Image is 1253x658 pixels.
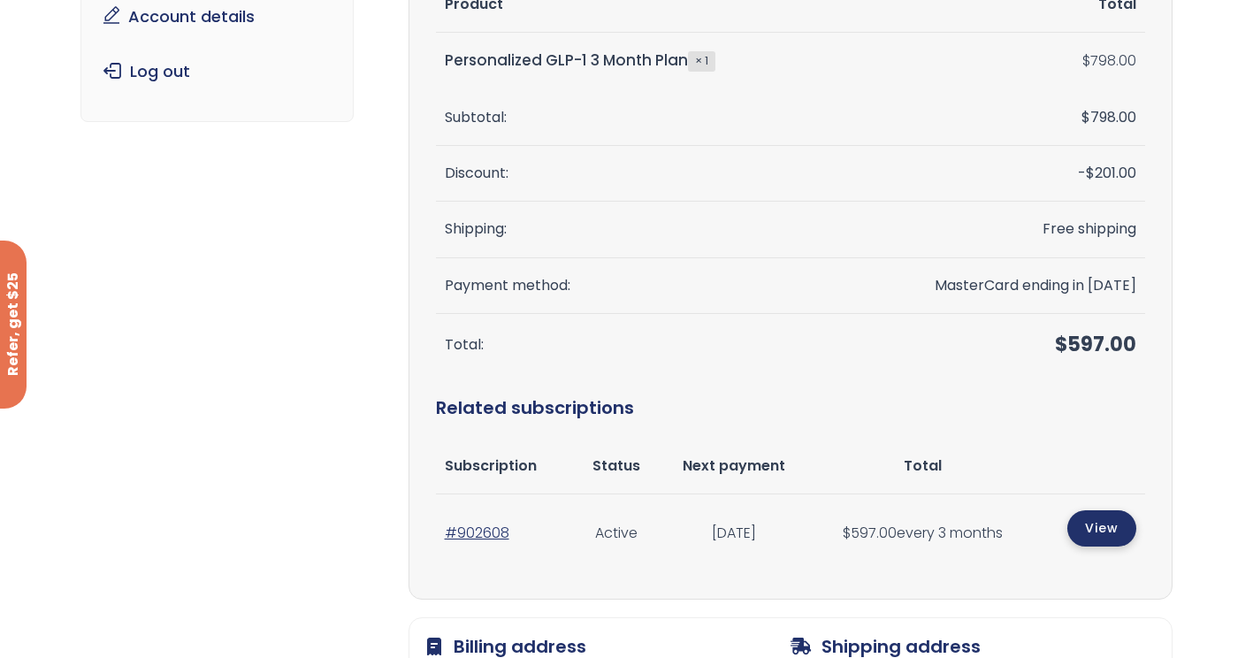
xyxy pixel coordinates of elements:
span: 201.00 [1086,163,1136,183]
h2: Shipping address [791,636,1154,657]
td: Personalized GLP-1 3 Month Plan [436,33,839,89]
strong: × 1 [688,51,715,71]
td: every 3 months [810,494,1035,571]
td: Active [575,494,658,571]
span: $ [1055,331,1067,358]
th: Shipping: [436,202,839,257]
span: $ [1082,50,1090,71]
th: Discount: [436,146,839,202]
h2: Billing address [427,636,791,657]
th: Subtotal: [436,90,839,146]
span: $ [1086,163,1095,183]
a: #902608 [445,523,509,543]
a: Log out [95,53,340,90]
span: Total [904,455,942,476]
td: - [838,146,1145,202]
span: Next payment [683,455,785,476]
h2: Related subscriptions [436,377,1145,439]
span: 597.00 [1055,331,1136,358]
span: 597.00 [843,523,897,543]
span: 798.00 [1081,107,1136,127]
td: MasterCard ending in [DATE] [838,258,1145,314]
span: $ [1081,107,1090,127]
th: Payment method: [436,258,839,314]
a: View [1067,510,1136,547]
td: Free shipping [838,202,1145,257]
span: Status [592,455,640,476]
th: Total: [436,314,839,377]
td: [DATE] [658,494,810,571]
bdi: 798.00 [1082,50,1136,71]
span: Subscription [445,455,537,476]
span: $ [843,523,851,543]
